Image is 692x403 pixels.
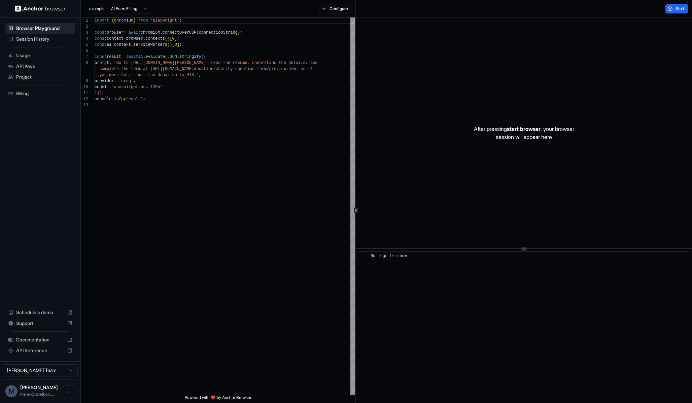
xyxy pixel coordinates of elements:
span: ) [238,30,240,35]
span: await [129,30,141,35]
span: example: [89,6,106,11]
div: 10 [81,84,88,90]
div: 4 [81,36,88,42]
span: ; [102,91,104,96]
span: ] [177,42,179,47]
span: contexts [145,36,165,41]
span: connectOverCDP [163,30,197,35]
span: Schedule a demo [16,309,64,316]
span: result [126,97,141,102]
div: 1 [81,17,88,24]
div: 5 [81,42,88,48]
span: provider [95,79,114,83]
div: 3 [81,30,88,36]
div: Support [5,318,75,329]
div: API Reference [5,345,75,356]
span: . [143,36,145,41]
span: 0 [175,42,177,47]
span: ; [143,97,145,102]
span: chromium [141,30,160,35]
img: Anchor Logo [15,5,66,12]
span: [ [170,36,172,41]
span: from [138,18,148,23]
span: stringify [179,54,201,59]
div: Billing [5,88,75,99]
span: ) [170,42,172,47]
div: Session History [5,34,75,44]
span: const [95,54,107,59]
span: info [114,97,124,102]
span: const [95,42,107,47]
span: prompt [95,61,109,65]
span: , [199,73,201,77]
div: 9 [81,78,88,84]
span: 'Go to [URL][DOMAIN_NAME][PERSON_NAME], re [114,61,216,65]
span: : [109,61,111,65]
span: ) [141,97,143,102]
span: : [114,79,116,83]
span: browser [126,36,143,41]
div: 8 [81,60,88,66]
span: ai [138,54,143,59]
span: ) [97,91,99,96]
span: Documentation [16,336,64,343]
span: } [95,91,97,96]
span: Billing [16,90,72,97]
span: serviceWorkers [133,42,167,47]
span: Support [16,320,64,327]
p: After pressing , your browser session will appear here [474,125,574,141]
div: 2 [81,24,88,30]
button: Open menu [63,385,75,397]
span: Session History [16,36,72,42]
span: you were her. Limit the donation to $10.' [99,73,199,77]
span: start browser [507,125,541,132]
span: ( [165,36,167,41]
span: . [111,97,114,102]
span: ( [201,54,204,59]
span: const [95,30,107,35]
span: = [124,30,126,35]
span: ( [165,54,167,59]
span: = [111,42,114,47]
span: = [121,54,124,59]
span: context [107,36,124,41]
span: Powered with ❤️ by Anchor Browser [185,395,251,403]
span: ; [240,30,242,35]
span: ad the resume, understand the details, and [216,61,317,65]
span: : [107,85,109,89]
span: ; [179,18,182,23]
span: evaluate [145,54,165,59]
span: ; [179,42,182,47]
span: model [95,85,107,89]
div: Documentation [5,334,75,345]
div: 13 [81,102,88,108]
div: 6 [81,48,88,54]
span: ] [175,36,177,41]
span: ( [124,97,126,102]
span: connectionString [199,30,238,35]
span: } [133,18,136,23]
div: API Keys [5,61,75,72]
span: context [114,42,131,47]
span: 0 [172,36,174,41]
span: ) [167,36,170,41]
span: Browser Playground [16,25,72,32]
span: 'groq' [119,79,133,83]
span: No logs to show [371,254,407,258]
span: ; [177,36,179,41]
span: ai [107,42,111,47]
span: import [95,18,109,23]
div: 12 [81,96,88,102]
span: . [131,42,133,47]
div: Project [5,72,75,82]
span: manu@labelbox.com [20,392,54,397]
span: API Reference [16,347,64,354]
span: Usage [16,52,72,59]
span: = [124,36,126,41]
span: complete the form at [URL][DOMAIN_NAME] [99,67,194,71]
span: result [107,54,121,59]
span: . [160,30,162,35]
span: donation/charity-donation-form/preview.html as if [194,67,313,71]
span: API Keys [16,63,72,70]
span: Start [676,6,685,11]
